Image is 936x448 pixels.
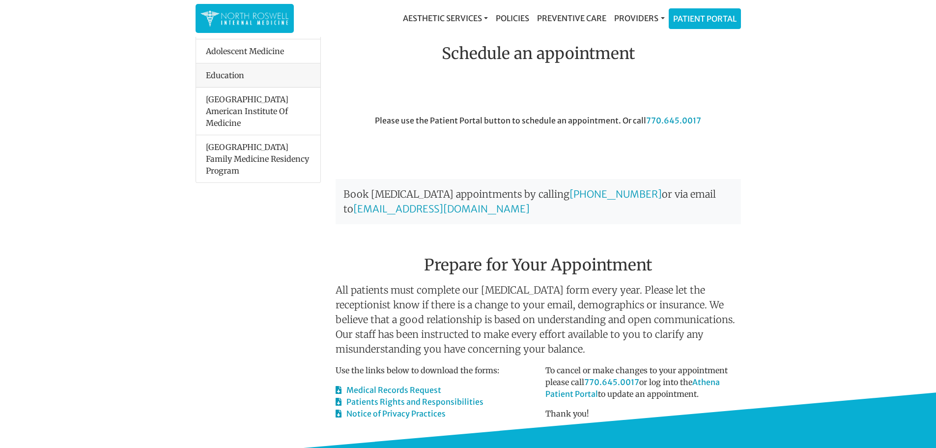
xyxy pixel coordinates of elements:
[545,377,720,399] a: Athena Patient Portal
[196,88,320,135] li: [GEOGRAPHIC_DATA] American Institute Of Medicine
[328,115,748,170] div: Please use the Patient Portal button to schedule an appointment. Or call
[353,203,530,215] a: [EMAIL_ADDRESS][DOMAIN_NAME]
[200,9,289,28] img: North Roswell Internal Medicine
[336,397,483,407] a: Patients Rights and Responsibilities
[336,232,741,278] h2: Prepare for Your Appointment
[336,364,531,376] p: Use the links below to download the forms:
[533,8,610,28] a: Preventive Care
[610,8,668,28] a: Providers
[336,179,741,224] p: Book [MEDICAL_DATA] appointments by calling or via email to
[569,188,662,200] a: [PHONE_NUMBER]
[196,135,320,182] li: [GEOGRAPHIC_DATA] Family Medicine Residency Program
[669,9,740,29] a: Patient Portal
[399,8,492,28] a: Aesthetic Services
[196,63,320,88] div: Education
[646,116,701,125] a: 770.645.0017
[545,364,741,400] p: To cancel or make changes to your appointment please call or log into the to update an appointment.
[196,39,320,63] li: Adolescent Medicine
[336,409,446,418] a: Notice of Privacy Practices
[336,385,441,395] a: Medical Records Request
[492,8,533,28] a: Policies
[584,377,639,387] a: 770.645.0017
[545,408,741,419] p: Thank you!
[336,44,741,63] h2: Schedule an appointment
[336,283,741,357] p: All patients must complete our [MEDICAL_DATA] form every year. Please let the receptionist know i...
